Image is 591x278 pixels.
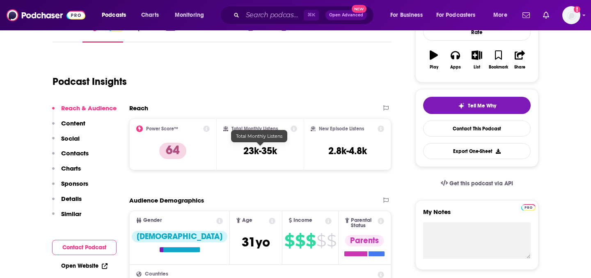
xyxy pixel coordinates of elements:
h3: 23k-35k [243,145,277,157]
button: Content [52,119,85,134]
h2: New Episode Listens [319,126,364,132]
button: Contacts [52,149,89,164]
a: Show notifications dropdown [540,8,552,22]
p: Social [61,134,80,142]
a: Show notifications dropdown [519,8,533,22]
button: open menu [169,9,215,22]
button: open menu [488,9,518,22]
p: Similar [61,210,81,218]
div: Search podcasts, credits, & more... [228,6,382,25]
div: [DEMOGRAPHIC_DATA] [132,231,227,242]
input: Search podcasts, credits, & more... [243,9,304,22]
img: tell me why sparkle [458,103,465,109]
button: Social [52,134,80,150]
a: Get this podcast via API [434,173,520,194]
span: New [352,5,367,13]
img: User Profile [562,6,580,24]
button: Bookmark [488,45,509,75]
span: Charts [141,9,159,21]
h2: Audience Demographics [129,196,204,204]
span: Gender [143,218,162,223]
label: My Notes [423,208,531,222]
svg: Add a profile image [574,6,580,13]
span: Monitoring [175,9,204,21]
span: For Podcasters [436,9,476,21]
a: Open Website [61,262,108,269]
p: Reach & Audience [61,104,117,112]
span: $ [284,234,294,247]
span: Total Monthly Listens [236,133,282,139]
h2: Total Monthly Listens [231,126,278,132]
p: Content [61,119,85,127]
a: Reviews [187,24,211,43]
div: Play [430,65,438,70]
h2: Reach [129,104,148,112]
button: Apps [444,45,466,75]
span: Open Advanced [329,13,363,17]
button: Reach & Audience [52,104,117,119]
h3: 2.8k-4.8k [328,145,367,157]
span: Income [293,218,312,223]
h1: Podcast Insights [53,75,127,88]
span: Get this podcast via API [449,180,513,187]
a: Credits3 [222,24,253,43]
button: Export One-Sheet [423,143,531,159]
span: More [493,9,507,21]
div: Bookmark [489,65,508,70]
p: Contacts [61,149,89,157]
button: Share [509,45,531,75]
a: InsightsPodchaser Pro [82,24,123,43]
button: Sponsors [52,180,88,195]
button: Details [52,195,82,210]
span: For Business [390,9,423,21]
button: open menu [96,9,137,22]
div: Parents [345,235,384,246]
button: Similar [52,210,81,225]
p: Sponsors [61,180,88,187]
div: Apps [450,65,461,70]
div: Share [514,65,525,70]
span: Age [242,218,252,223]
button: Play [423,45,444,75]
span: $ [316,234,326,247]
p: Charts [61,164,81,172]
span: $ [306,234,316,247]
span: Parental Status [351,218,376,228]
p: 64 [159,143,186,159]
button: open menu [431,9,488,22]
button: Open AdvancedNew [325,10,367,20]
img: Podchaser Pro [521,204,536,211]
span: Tell Me Why [468,103,496,109]
h2: Power Score™ [146,126,178,132]
button: tell me why sparkleTell Me Why [423,97,531,114]
img: Podchaser - Follow, Share and Rate Podcasts [7,7,85,23]
a: Charts [136,9,164,22]
a: Similar [298,24,318,43]
a: About [53,24,71,43]
span: 31 yo [242,234,270,250]
p: Details [61,195,82,203]
span: Logged in as jennarohl [562,6,580,24]
button: List [466,45,488,75]
span: Countries [145,271,168,277]
span: ⌘ K [304,10,319,21]
div: Rate [423,24,531,41]
button: open menu [385,9,433,22]
a: Contact This Podcast [423,121,531,137]
span: Podcasts [102,9,126,21]
span: $ [327,234,336,247]
button: Contact Podcast [52,240,117,255]
div: List [474,65,480,70]
a: Pro website [521,203,536,211]
span: $ [295,234,305,247]
button: Show profile menu [562,6,580,24]
a: Episodes354 [135,24,176,43]
a: Lists8 [265,24,286,43]
button: Charts [52,164,81,180]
